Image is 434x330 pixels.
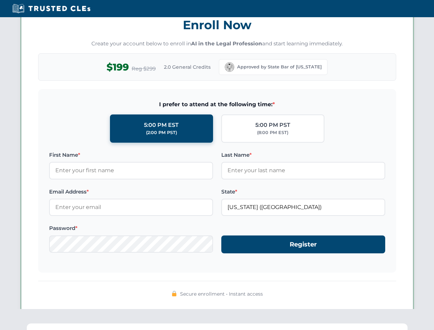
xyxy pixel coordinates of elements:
[180,290,263,298] span: Secure enrollment • Instant access
[49,100,385,109] span: I prefer to attend at the following time:
[221,235,385,254] button: Register
[10,3,92,14] img: Trusted CLEs
[49,224,213,232] label: Password
[191,40,262,47] strong: AI in the Legal Profession
[237,64,322,70] span: Approved by State Bar of [US_STATE]
[144,121,179,130] div: 5:00 PM EST
[49,151,213,159] label: First Name
[132,65,156,73] span: Reg $299
[257,129,288,136] div: (8:00 PM EST)
[107,59,129,75] span: $199
[49,199,213,216] input: Enter your email
[221,199,385,216] input: California (CA)
[146,129,177,136] div: (2:00 PM PST)
[225,62,234,72] img: California Bar
[164,63,211,71] span: 2.0 General Credits
[171,291,177,296] img: 🔒
[255,121,290,130] div: 5:00 PM PST
[221,188,385,196] label: State
[221,151,385,159] label: Last Name
[49,162,213,179] input: Enter your first name
[49,188,213,196] label: Email Address
[221,162,385,179] input: Enter your last name
[38,14,396,36] h3: Enroll Now
[38,40,396,48] p: Create your account below to enroll in and start learning immediately.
